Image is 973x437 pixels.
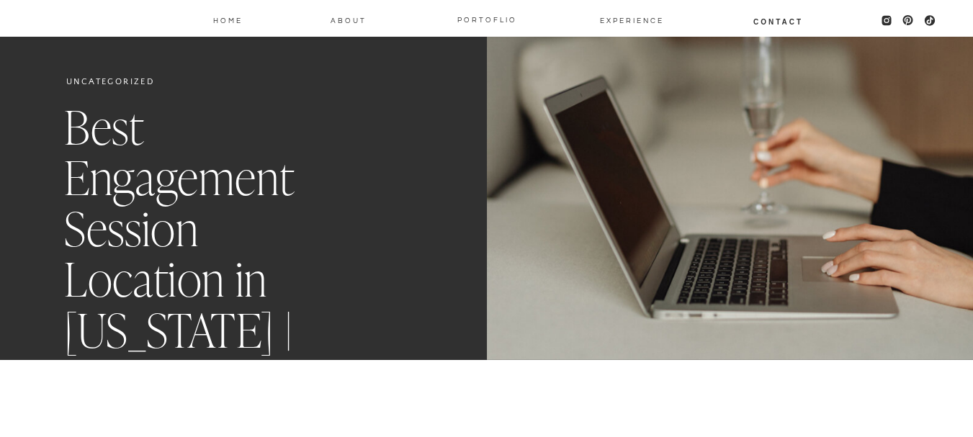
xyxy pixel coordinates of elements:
[330,14,367,25] a: About
[66,77,154,86] a: Uncategorized
[452,13,523,24] a: PORTOFLIO
[600,14,653,25] a: EXPERIENCE
[212,14,244,25] a: Home
[753,15,804,27] a: Contact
